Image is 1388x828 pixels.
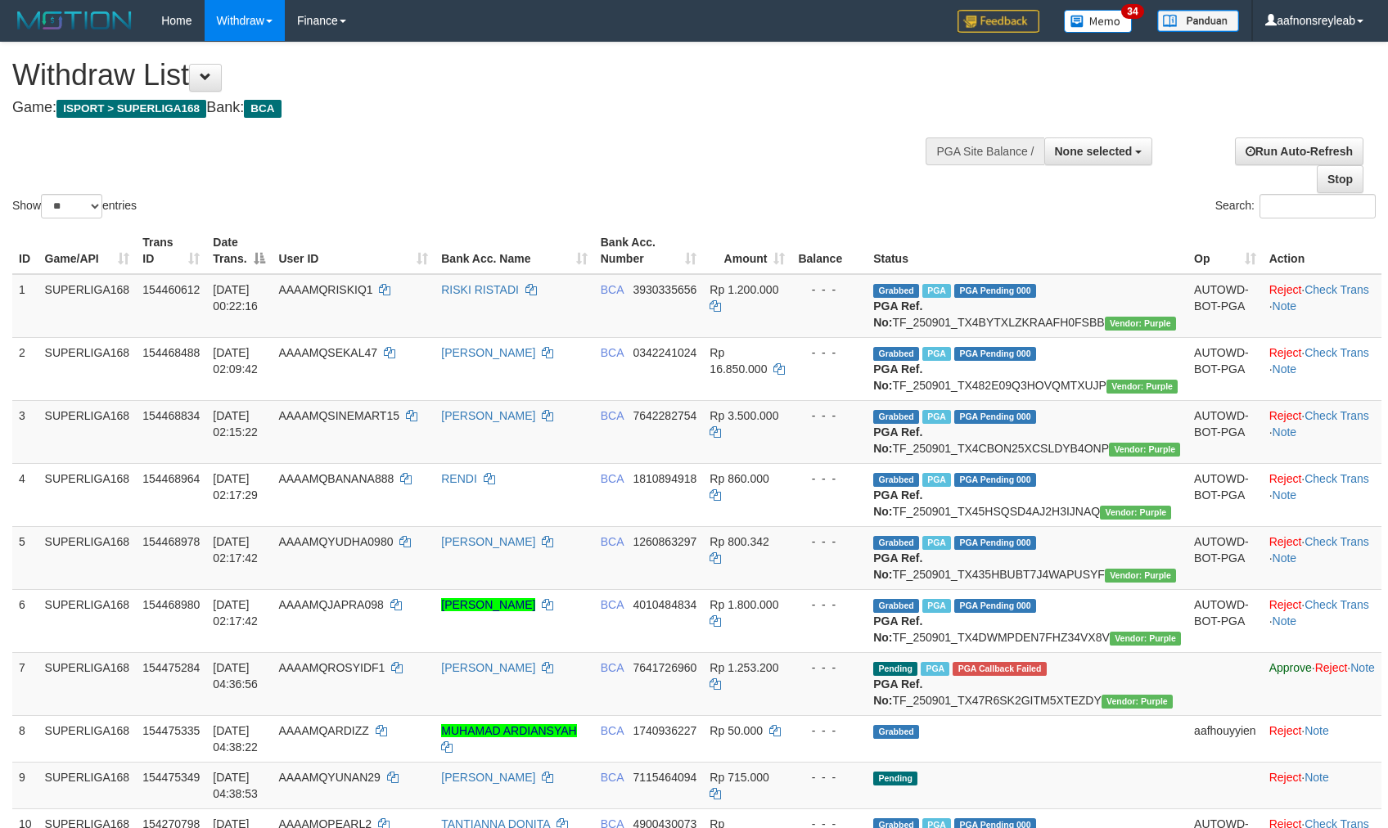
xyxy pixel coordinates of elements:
[1260,194,1376,218] input: Search:
[278,346,377,359] span: AAAAMQSEKAL47
[873,662,917,676] span: Pending
[12,652,38,715] td: 7
[1263,337,1381,400] td: · ·
[954,473,1036,487] span: PGA Pending
[710,724,763,737] span: Rp 50.000
[633,283,696,296] span: Copy 3930335656 to clipboard
[873,488,922,518] b: PGA Ref. No:
[1102,695,1173,709] span: Vendor URL: https://trx4.1velocity.biz
[710,598,778,611] span: Rp 1.800.000
[710,472,768,485] span: Rp 860.000
[441,346,535,359] a: [PERSON_NAME]
[1263,463,1381,526] td: · ·
[1317,165,1363,193] a: Stop
[12,463,38,526] td: 4
[278,472,394,485] span: AAAAMQBANANA888
[41,194,102,218] select: Showentries
[798,407,860,424] div: - - -
[954,284,1036,298] span: PGA Pending
[213,346,258,376] span: [DATE] 02:09:42
[1305,535,1369,548] a: Check Trans
[272,227,435,274] th: User ID: activate to sort column ascending
[38,400,137,463] td: SUPERLIGA168
[142,535,200,548] span: 154468978
[38,652,137,715] td: SUPERLIGA168
[601,472,624,485] span: BCA
[798,344,860,361] div: - - -
[38,337,137,400] td: SUPERLIGA168
[136,227,206,274] th: Trans ID: activate to sort column ascending
[633,346,696,359] span: Copy 0342241024 to clipboard
[12,59,909,92] h1: Withdraw List
[798,769,860,785] div: - - -
[1305,346,1369,359] a: Check Trans
[1235,137,1363,165] a: Run Auto-Refresh
[710,409,778,422] span: Rp 3.500.000
[1263,589,1381,652] td: · ·
[1305,598,1369,611] a: Check Trans
[441,283,519,296] a: RISKI RISTADI
[926,137,1043,165] div: PGA Site Balance /
[873,347,919,361] span: Grabbed
[1269,724,1302,737] a: Reject
[798,722,860,739] div: - - -
[1187,589,1263,652] td: AUTOWD-BOT-PGA
[1263,762,1381,808] td: ·
[213,661,258,691] span: [DATE] 04:36:56
[1269,598,1302,611] a: Reject
[38,715,137,762] td: SUPERLIGA168
[1273,614,1297,628] a: Note
[1105,569,1176,583] span: Vendor URL: https://trx4.1velocity.biz
[798,659,860,676] div: - - -
[633,598,696,611] span: Copy 4010484834 to clipboard
[601,661,624,674] span: BCA
[38,526,137,589] td: SUPERLIGA168
[710,535,768,548] span: Rp 800.342
[633,472,696,485] span: Copy 1810894918 to clipboard
[1305,283,1369,296] a: Check Trans
[873,772,917,785] span: Pending
[278,598,383,611] span: AAAAMQJAPRA098
[954,599,1036,613] span: PGA Pending
[710,346,767,376] span: Rp 16.850.000
[1273,425,1297,439] a: Note
[213,724,258,754] span: [DATE] 04:38:22
[922,536,951,550] span: Marked by aafchoeunmanni
[1263,400,1381,463] td: · ·
[1100,506,1171,520] span: Vendor URL: https://trx4.1velocity.biz
[1064,10,1133,33] img: Button%20Memo.svg
[12,400,38,463] td: 3
[922,347,951,361] span: Marked by aafnonsreyleab
[867,589,1187,652] td: TF_250901_TX4DWMPDEN7FHZ34VX8V
[1215,194,1376,218] label: Search:
[12,227,38,274] th: ID
[873,536,919,550] span: Grabbed
[633,724,696,737] span: Copy 1740936227 to clipboard
[12,8,137,33] img: MOTION_logo.png
[873,284,919,298] span: Grabbed
[12,526,38,589] td: 5
[867,400,1187,463] td: TF_250901_TX4CBON25XCSLDYB4ONP
[1263,274,1381,338] td: · ·
[278,771,380,784] span: AAAAMQYUNAN29
[278,283,372,296] span: AAAAMQRISKIQ1
[922,599,951,613] span: Marked by aafchoeunmanni
[1305,724,1329,737] a: Note
[142,346,200,359] span: 154468488
[601,535,624,548] span: BCA
[1263,652,1381,715] td: · ·
[56,100,206,118] span: ISPORT > SUPERLIGA168
[441,409,535,422] a: [PERSON_NAME]
[1121,4,1143,19] span: 34
[1273,299,1297,313] a: Note
[867,274,1187,338] td: TF_250901_TX4BYTXLZKRAAFH0FSBB
[922,473,951,487] span: Marked by aafchoeunmanni
[798,281,860,298] div: - - -
[12,762,38,808] td: 9
[1269,771,1302,784] a: Reject
[38,227,137,274] th: Game/API: activate to sort column ascending
[867,337,1187,400] td: TF_250901_TX482E09Q3HOVQMTXUJP
[873,410,919,424] span: Grabbed
[1157,10,1239,32] img: panduan.png
[798,533,860,550] div: - - -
